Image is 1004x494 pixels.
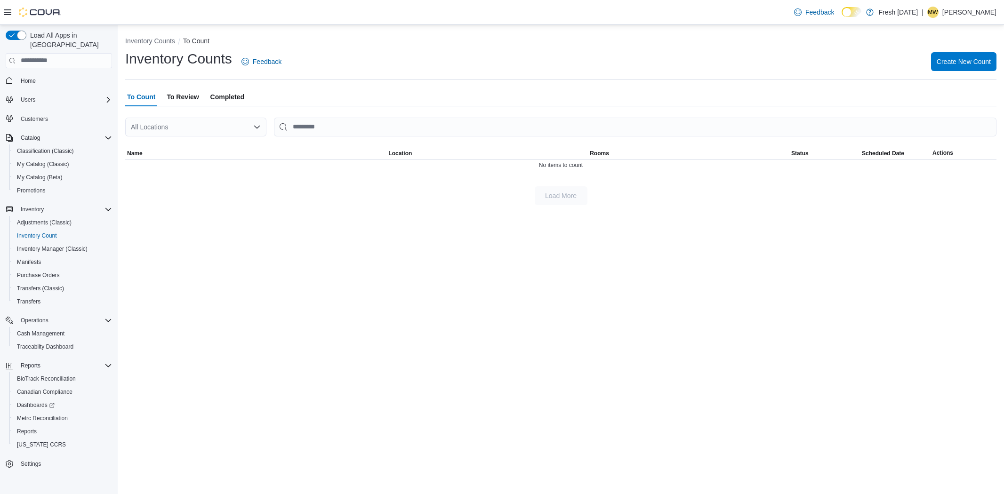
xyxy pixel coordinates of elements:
[9,158,116,171] button: My Catalog (Classic)
[13,399,58,411] a: Dashboards
[9,184,116,197] button: Promotions
[13,185,112,196] span: Promotions
[17,298,40,305] span: Transfers
[13,341,77,352] a: Traceabilty Dashboard
[17,187,46,194] span: Promotions
[9,398,116,412] a: Dashboards
[17,285,64,292] span: Transfers (Classic)
[13,230,61,241] a: Inventory Count
[17,414,68,422] span: Metrc Reconciliation
[17,94,112,105] span: Users
[13,373,80,384] a: BioTrack Reconciliation
[21,362,40,369] span: Reports
[927,7,939,18] div: Maddie Williams
[274,118,996,136] input: This is a search bar. After typing your query, hit enter to filter the results lower in the page.
[13,296,44,307] a: Transfers
[13,159,73,170] a: My Catalog (Classic)
[127,150,143,157] span: Name
[535,186,587,205] button: Load More
[17,428,37,435] span: Reports
[9,295,116,308] button: Transfers
[13,328,68,339] a: Cash Management
[932,149,953,157] span: Actions
[9,282,116,295] button: Transfers (Classic)
[13,230,112,241] span: Inventory Count
[17,360,44,371] button: Reports
[13,328,112,339] span: Cash Management
[125,37,175,45] button: Inventory Counts
[13,145,78,157] a: Classification (Classic)
[13,185,49,196] a: Promotions
[125,49,232,68] h1: Inventory Counts
[17,147,74,155] span: Classification (Classic)
[9,171,116,184] button: My Catalog (Beta)
[386,148,588,159] button: Location
[183,37,209,45] button: To Count
[13,413,72,424] a: Metrc Reconciliation
[13,243,91,255] a: Inventory Manager (Classic)
[590,150,609,157] span: Rooms
[2,74,116,88] button: Home
[2,457,116,470] button: Settings
[9,216,116,229] button: Adjustments (Classic)
[13,243,112,255] span: Inventory Manager (Classic)
[13,426,40,437] a: Reports
[17,458,112,470] span: Settings
[210,88,244,106] span: Completed
[21,96,35,104] span: Users
[942,7,996,18] p: [PERSON_NAME]
[9,438,116,451] button: [US_STATE] CCRS
[13,399,112,411] span: Dashboards
[167,88,199,106] span: To Review
[9,425,116,438] button: Reports
[253,57,281,66] span: Feedback
[388,150,412,157] span: Location
[13,270,64,281] a: Purchase Orders
[17,315,52,326] button: Operations
[2,359,116,372] button: Reports
[13,296,112,307] span: Transfers
[878,7,918,18] p: Fresh [DATE]
[17,204,112,215] span: Inventory
[9,340,116,353] button: Traceabilty Dashboard
[17,204,48,215] button: Inventory
[790,3,838,22] a: Feedback
[2,203,116,216] button: Inventory
[842,7,861,17] input: Dark Mode
[9,255,116,269] button: Manifests
[13,217,112,228] span: Adjustments (Classic)
[928,7,938,18] span: MW
[13,256,45,268] a: Manifests
[17,113,52,125] a: Customers
[860,148,931,159] button: Scheduled Date
[17,330,64,337] span: Cash Management
[21,77,36,85] span: Home
[13,426,112,437] span: Reports
[253,123,261,131] button: Open list of options
[13,386,76,398] a: Canadian Compliance
[26,31,112,49] span: Load All Apps in [GEOGRAPHIC_DATA]
[13,439,70,450] a: [US_STATE] CCRS
[17,75,40,87] a: Home
[13,413,112,424] span: Metrc Reconciliation
[937,57,991,66] span: Create New Count
[19,8,61,17] img: Cova
[9,412,116,425] button: Metrc Reconciliation
[2,131,116,144] button: Catalog
[9,385,116,398] button: Canadian Compliance
[805,8,834,17] span: Feedback
[17,388,72,396] span: Canadian Compliance
[13,256,112,268] span: Manifests
[17,343,73,351] span: Traceabilty Dashboard
[13,145,112,157] span: Classification (Classic)
[17,232,57,239] span: Inventory Count
[17,245,88,253] span: Inventory Manager (Classic)
[17,441,66,448] span: [US_STATE] CCRS
[13,172,66,183] a: My Catalog (Beta)
[21,206,44,213] span: Inventory
[21,317,48,324] span: Operations
[127,88,155,106] span: To Count
[17,94,39,105] button: Users
[9,229,116,242] button: Inventory Count
[17,458,45,470] a: Settings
